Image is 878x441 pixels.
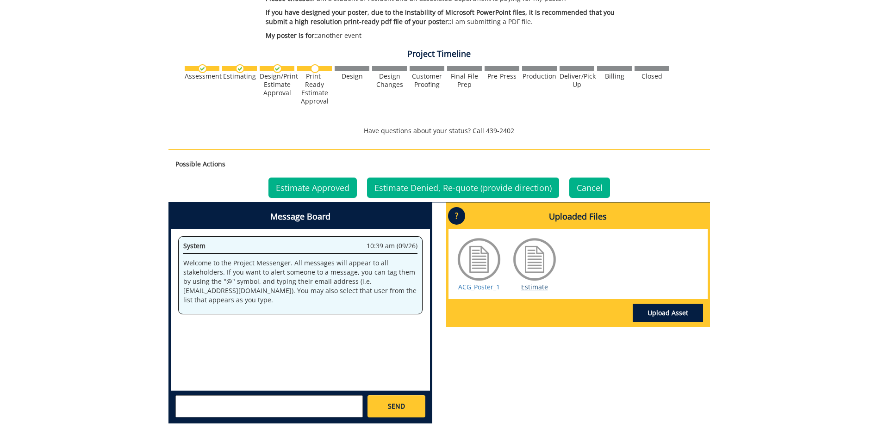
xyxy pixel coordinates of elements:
[266,8,615,26] span: If you have designed your poster, due to the instability of Microsoft PowerPoint files, it is rec...
[633,304,703,322] a: Upload Asset
[183,241,205,250] span: System
[175,159,225,168] strong: Possible Actions
[198,64,207,73] img: checkmark
[388,402,405,411] span: SEND
[597,72,632,80] div: Billing
[521,282,548,291] a: Estimate
[458,282,500,291] a: ACG_Poster_1
[367,241,417,251] span: 10:39 am (09/26)
[171,205,430,229] h4: Message Board
[560,72,594,89] div: Deliver/Pick-Up
[447,72,482,89] div: Final File Prep
[297,72,332,105] div: Print-Ready Estimate Approval
[222,72,257,80] div: Estimating
[485,72,519,80] div: Pre-Press
[448,207,465,225] p: ?
[410,72,444,89] div: Customer Proofing
[448,205,708,229] h4: Uploaded Files
[168,126,710,135] p: Have questions about your status? Call 439-2402
[175,395,363,417] textarea: messageToSend
[236,64,244,73] img: checkmark
[367,395,425,417] a: SEND
[367,178,559,198] a: Estimate Denied, Re-quote (provide direction)
[266,31,318,40] span: My poster is for::
[266,8,628,26] p: I am submitting a PDF file.
[268,178,357,198] a: Estimate Approved
[185,72,219,80] div: Assessment
[335,72,369,80] div: Design
[273,64,282,73] img: checkmark
[522,72,557,80] div: Production
[372,72,407,89] div: Design Changes
[260,72,294,97] div: Design/Print Estimate Approval
[168,49,710,59] h4: Project Timeline
[183,258,417,305] p: Welcome to the Project Messenger. All messages will appear to all stakeholders. If you want to al...
[266,31,628,40] p: another event
[635,72,669,80] div: Closed
[311,64,319,73] img: no
[569,178,610,198] a: Cancel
